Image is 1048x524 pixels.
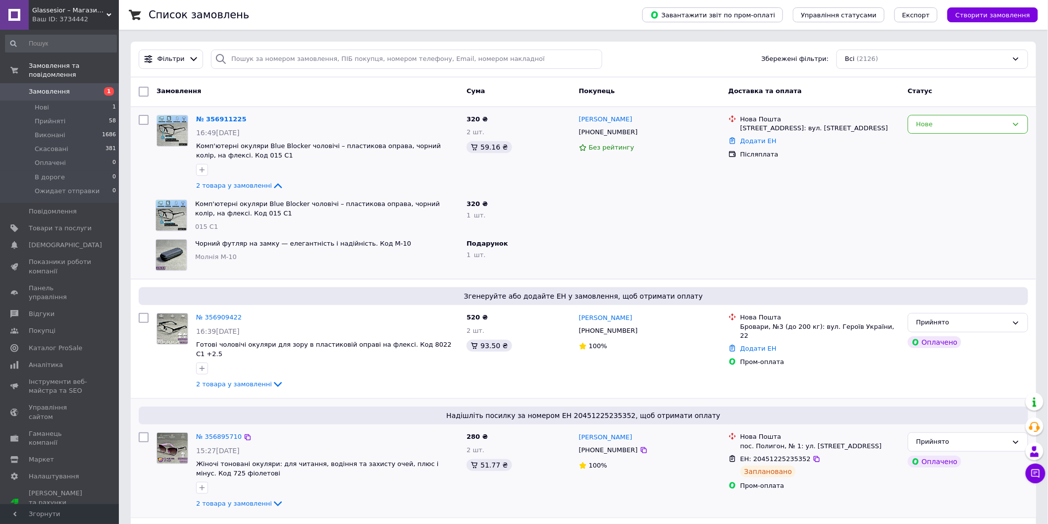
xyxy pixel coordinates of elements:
a: 2 товара у замовленні [196,380,284,388]
span: [PHONE_NUMBER] [579,327,638,334]
a: Готові чоловічі окуляри для зору в пластиковій оправі на флексі. Код 8022 С1 +2.5 [196,341,452,358]
span: 0 [112,158,116,167]
span: Нові [35,103,49,112]
img: Фото товару [157,433,188,464]
span: Ожидает отправки [35,187,100,196]
button: Створити замовлення [947,7,1038,22]
span: [PHONE_NUMBER] [579,128,638,136]
div: Пром-оплата [740,481,900,490]
span: Згенеруйте або додайте ЕН у замовлення, щоб отримати оплату [143,291,1024,301]
div: Пром-оплата [740,358,900,367]
span: [DEMOGRAPHIC_DATA] [29,241,102,250]
div: Бровари, №3 (до 200 кг): вул. Героїв України, 22 [740,322,900,340]
span: 1 шт. [467,251,485,259]
span: Оплачені [35,158,66,167]
a: [PERSON_NAME] [579,314,632,323]
button: Управління статусами [793,7,885,22]
div: [STREET_ADDRESS]: вул. [STREET_ADDRESS] [740,124,900,133]
span: Налаштування [29,472,79,481]
span: Відгуки [29,310,54,318]
span: 100% [589,342,607,350]
span: Статус [908,87,933,95]
button: Завантажити звіт по пром-оплаті [642,7,783,22]
a: № 356909422 [196,314,242,321]
span: Фільтри [157,54,185,64]
span: Виконані [35,131,65,140]
a: Створити замовлення [938,11,1038,18]
span: (2126) [857,55,878,62]
input: Пошук за номером замовлення, ПІБ покупця, номером телефону, Email, номером накладної [211,50,602,69]
h1: Список замовлень [149,9,249,21]
span: Управління статусами [801,11,877,19]
span: Каталог ProSale [29,344,82,353]
a: Комп'ютерні окуляри Blue Blocker чоловічі – пластикова оправа, чорний колір, на флексі. Код 015 С1 [196,142,441,159]
div: Післяплата [740,150,900,159]
span: 2 товара у замовленні [196,500,272,507]
span: 100% [589,462,607,469]
div: Ваш ID: 3734442 [32,15,119,24]
span: 2 шт. [467,446,484,454]
div: Оплачено [908,456,961,468]
div: Нове [916,119,1008,130]
span: Панель управління [29,284,92,302]
span: Аналітика [29,361,63,369]
button: Чат з покупцем [1026,464,1046,483]
a: Фото товару [157,115,188,147]
a: Комп'ютерні окуляри Blue Blocker чоловічі – пластикова оправа, чорний колір, на флексі. Код 015 С1 [195,200,440,217]
span: Завантажити звіт по пром-оплаті [650,10,775,19]
span: Замовлення та повідомлення [29,61,119,79]
a: Фото товару [157,432,188,464]
span: Покупці [29,326,55,335]
span: В дороге [35,173,65,182]
span: 320 ₴ [467,115,488,123]
a: [PERSON_NAME] [579,433,632,442]
span: 320 ₴ [467,200,488,208]
a: № 356895710 [196,433,242,440]
div: 59.16 ₴ [467,141,512,153]
div: 93.50 ₴ [467,340,512,352]
span: Доставка та оплата [729,87,802,95]
span: 2 шт. [467,128,484,136]
img: Фото товару [156,240,187,270]
span: Повідомлення [29,207,77,216]
span: Cума [467,87,485,95]
span: Товари та послуги [29,224,92,233]
div: Нова Пошта [740,115,900,124]
span: Маркет [29,455,54,464]
span: 1 шт. [467,211,485,219]
a: Жіночі тоновані окуляри: для читання, водіння та захисту очей, плюс і мінус. Код 725 фіолетові [196,460,439,477]
span: Glassesior – Магазин оптики [32,6,106,15]
div: Оплачено [908,336,961,348]
a: [PERSON_NAME] [579,115,632,124]
div: 51.77 ₴ [467,459,512,471]
a: Чорний футляр на замку — елегантність і надійність. Код М-10 [195,240,411,247]
img: Фото товару [157,115,188,146]
span: Інструменти веб-майстра та SEO [29,377,92,395]
a: Додати ЕН [740,137,777,145]
span: 0 [112,173,116,182]
span: Без рейтингу [589,144,634,151]
div: Нова Пошта [740,313,900,322]
span: Показники роботи компанії [29,258,92,275]
a: 2 товара у замовленні [196,182,284,189]
span: 2 товара у замовленні [196,182,272,189]
span: 0 [112,187,116,196]
span: Надішліть посилку за номером ЕН 20451225235352, щоб отримати оплату [143,411,1024,420]
span: Скасовані [35,145,68,154]
span: ЕН: 20451225235352 [740,455,811,463]
span: Молнія М-10 [195,253,237,261]
span: 1686 [102,131,116,140]
a: Фото товару [157,313,188,345]
div: Прийнято [916,317,1008,328]
a: № 356911225 [196,115,247,123]
span: 2 товара у замовленні [196,380,272,388]
span: 1 [104,87,114,96]
input: Пошук [5,35,117,52]
img: Фото товару [157,314,188,344]
span: Збережені фільтри: [761,54,829,64]
span: Гаманець компанії [29,429,92,447]
div: пос. Полигон, № 1: ул. [STREET_ADDRESS] [740,442,900,451]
